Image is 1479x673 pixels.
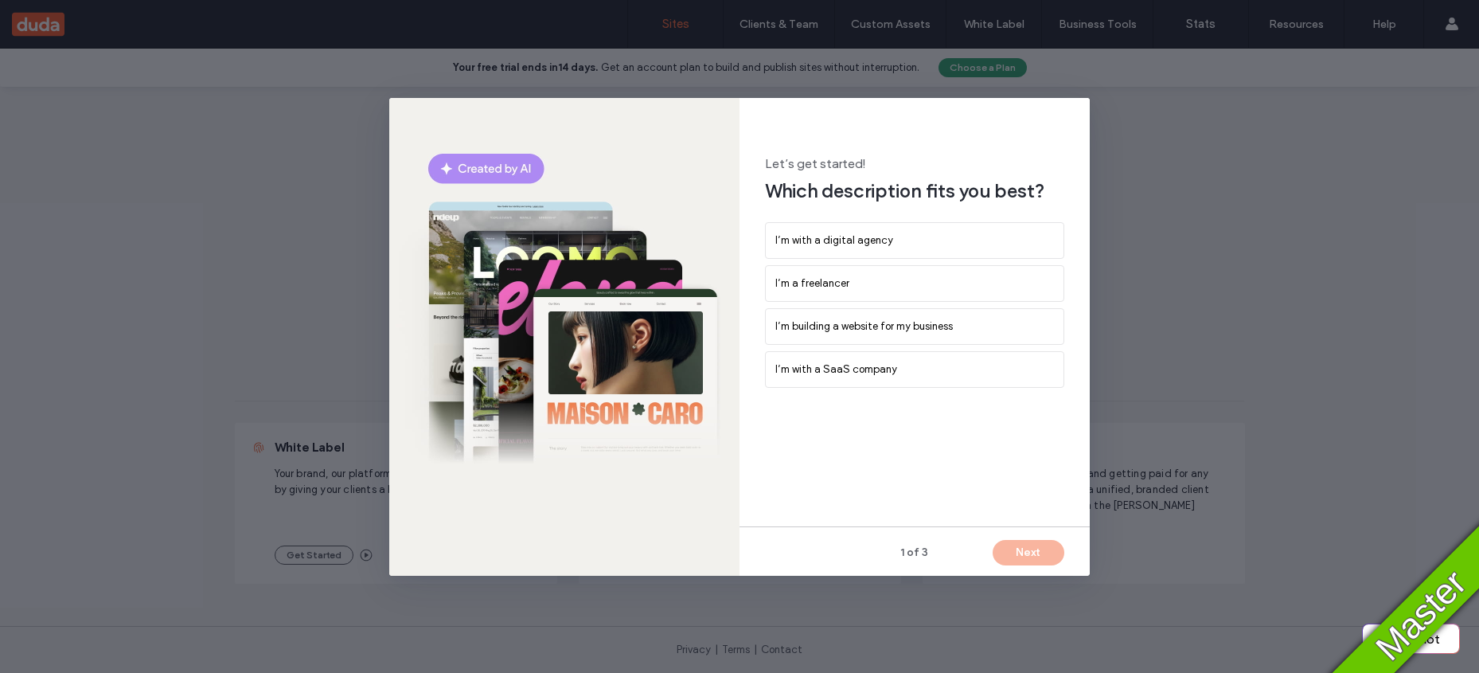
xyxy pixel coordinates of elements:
span: I’m with a SaaS company [775,362,897,378]
img: Registration Form [389,98,739,576]
button: Copilot [1363,624,1459,653]
span: I’m building a website for my business [775,319,953,335]
span: I’m a freelancer [775,276,849,292]
span: Let’s get started! [765,155,1064,173]
span: 1 of 3 [900,545,928,561]
span: I’m with a digital agency [775,233,893,248]
span: Which description fits you best? [765,179,1064,203]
